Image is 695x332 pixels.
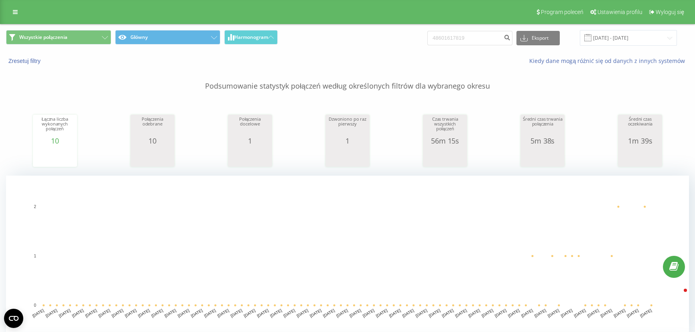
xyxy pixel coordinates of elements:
text: [DATE] [349,308,362,318]
div: 10 [132,137,173,145]
text: [DATE] [309,308,322,318]
text: [DATE] [494,308,507,318]
text: [DATE] [137,308,150,318]
text: [DATE] [296,308,309,318]
text: [DATE] [111,308,124,318]
text: [DATE] [560,308,573,318]
div: Dzwoniono po raz pierwszy [327,117,368,137]
div: Średni czas trwania połączenia [522,117,563,137]
text: [DATE] [282,308,296,318]
button: Open CMP widget [4,309,23,328]
div: 56m 15s [425,137,465,145]
div: Łączna liczba wykonanych połączeń [35,117,75,137]
div: Połączenia docelowe [230,117,270,137]
text: [DATE] [454,308,467,318]
text: [DATE] [573,308,587,318]
p: Podsumowanie statystyk połączeń według określonych filtrów dla wybranego okresu [6,65,689,91]
text: [DATE] [45,308,58,318]
div: 1m 39s [620,137,660,145]
svg: A chart. [522,145,563,169]
text: [DATE] [256,308,269,318]
text: [DATE] [428,308,441,318]
text: [DATE] [98,308,111,318]
text: [DATE] [322,308,335,318]
text: [DATE] [441,308,454,318]
div: 1 [327,137,368,145]
a: Kiedy dane mogą różnić się od danych z innych systemów [529,57,689,65]
button: Eksport [516,31,560,45]
text: [DATE] [32,308,45,318]
div: 5m 38s [522,137,563,145]
text: [DATE] [177,308,190,318]
text: 2 [34,204,36,209]
iframe: Intercom live chat [668,287,687,306]
text: [DATE] [230,308,243,318]
text: [DATE] [388,308,402,318]
text: [DATE] [203,308,217,318]
div: Połączenia odebrane [132,117,173,137]
text: [DATE] [547,308,560,318]
span: Wyloguj się [656,9,684,15]
button: Zresetuj filtry [6,57,45,65]
text: [DATE] [481,308,494,318]
svg: A chart. [327,145,368,169]
span: Wszystkie połączenia [19,34,67,40]
text: [DATE] [71,308,84,318]
svg: A chart. [620,145,660,169]
div: 10 [35,137,75,145]
button: Harmonogram [224,30,278,45]
text: [DATE] [269,308,282,318]
div: Czas trwania wszystkich połączeń [425,117,465,137]
text: [DATE] [164,308,177,318]
text: [DATE] [217,308,230,318]
text: [DATE] [507,308,520,318]
text: [DATE] [84,308,98,318]
span: Program poleceń [541,9,583,15]
text: [DATE] [362,308,375,318]
div: 1 [230,137,270,145]
text: [DATE] [124,308,137,318]
text: [DATE] [613,308,626,318]
span: Harmonogram [234,34,268,40]
text: [DATE] [402,308,415,318]
span: Ustawienia profilu [597,9,642,15]
text: 1 [34,254,36,258]
button: Główny [115,30,220,45]
svg: A chart. [425,145,465,169]
svg: A chart. [35,145,75,169]
text: 0 [34,303,36,308]
text: [DATE] [599,308,613,318]
text: [DATE] [587,308,600,318]
button: Wszystkie połączenia [6,30,111,45]
div: Średni czas oczekiwania [620,117,660,137]
svg: A chart. [230,145,270,169]
text: [DATE] [534,308,547,318]
svg: A chart. [132,145,173,169]
input: Wyszukiwanie według numeru [427,31,512,45]
text: [DATE] [150,308,164,318]
text: [DATE] [190,308,203,318]
text: [DATE] [335,308,349,318]
text: [DATE] [243,308,256,318]
text: [DATE] [626,308,639,318]
text: [DATE] [520,308,534,318]
text: [DATE] [58,308,71,318]
text: [DATE] [375,308,388,318]
text: [DATE] [639,308,652,318]
text: [DATE] [415,308,428,318]
text: [DATE] [467,308,481,318]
